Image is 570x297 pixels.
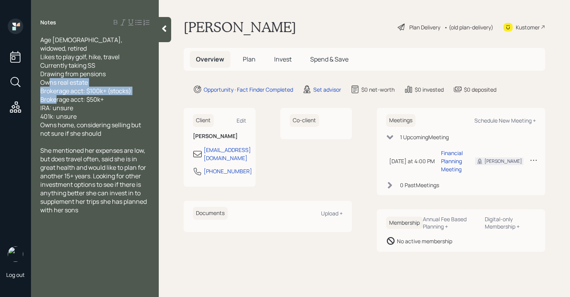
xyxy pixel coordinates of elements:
[474,117,536,124] div: Schedule New Meeting +
[386,217,423,229] h6: Membership
[237,117,246,124] div: Edit
[204,85,293,94] div: Opportunity · Fact Finder Completed
[389,157,435,165] div: [DATE] at 4:00 PM
[386,114,415,127] h6: Meetings
[204,167,252,175] div: [PHONE_NUMBER]
[484,158,522,165] div: [PERSON_NAME]
[193,133,246,140] h6: [PERSON_NAME]
[184,19,296,36] h1: [PERSON_NAME]
[204,146,251,162] div: [EMAIL_ADDRESS][DOMAIN_NAME]
[485,215,536,230] div: Digital-only Membership +
[441,149,463,173] div: Financial Planning Meeting
[310,55,349,63] span: Spend & Save
[444,23,493,31] div: • (old plan-delivery)
[6,271,25,278] div: Log out
[313,85,341,94] div: Set advisor
[516,23,540,31] div: Kustomer
[274,55,292,63] span: Invest
[361,85,395,94] div: $0 net-worth
[409,23,440,31] div: Plan Delivery
[321,210,343,217] div: Upload +
[196,55,224,63] span: Overview
[415,85,444,94] div: $0 invested
[290,114,319,127] h6: Co-client
[423,215,479,230] div: Annual Fee Based Planning +
[193,114,214,127] h6: Client
[40,146,148,214] span: She mentioned her expenses are low, but does travel often, said she is in great health and would ...
[400,181,439,189] div: 0 Past Meeting s
[40,36,142,138] span: Age [DEMOGRAPHIC_DATA], widowed, retired Likes to play golf, hike, travel Currently taking SS Dra...
[400,133,449,141] div: 1 Upcoming Meeting
[397,237,452,245] div: No active membership
[243,55,256,63] span: Plan
[8,246,23,262] img: retirable_logo.png
[193,207,228,220] h6: Documents
[40,19,56,26] label: Notes
[464,85,496,94] div: $0 deposited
